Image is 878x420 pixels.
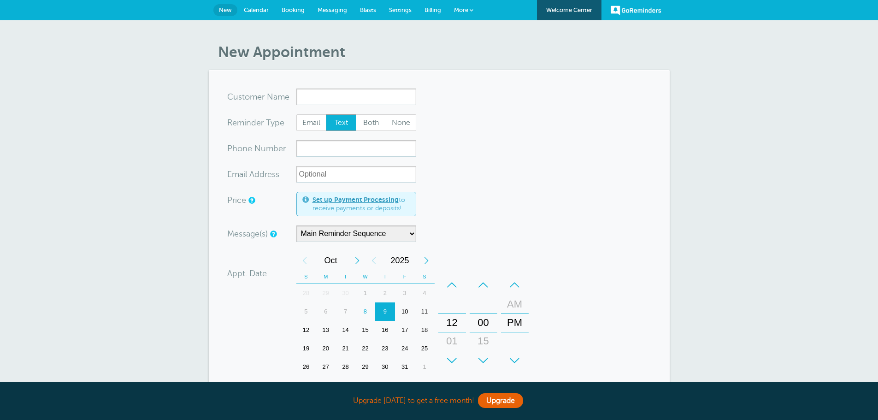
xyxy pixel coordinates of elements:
div: Friday, October 31 [395,358,415,376]
div: 19 [296,339,316,358]
div: Saturday, October 4 [415,284,435,302]
div: Tuesday, October 14 [336,321,355,339]
a: Simple templates and custom messages will use the reminder schedule set under Settings > Reminder... [270,231,276,237]
div: Friday, October 10 [395,302,415,321]
label: Message(s) [227,230,268,238]
span: Email [297,115,326,130]
div: 15 [472,332,495,350]
div: 31 [395,358,415,376]
div: Sunday, September 28 [296,284,316,302]
div: Sunday, November 2 [296,376,316,395]
div: 30 [375,358,395,376]
div: 2 [375,284,395,302]
div: Thursday, October 2 [375,284,395,302]
div: Previous Month [296,251,313,270]
div: Monday, October 6 [316,302,336,321]
div: 3 [395,284,415,302]
div: 18 [415,321,435,339]
label: Email [296,114,327,131]
div: ress [227,166,296,183]
h1: New Appointment [218,43,670,61]
div: Tuesday, November 4 [336,376,355,395]
a: Upgrade [478,393,523,408]
div: Sunday, October 19 [296,339,316,358]
div: Wednesday, October 1 [355,284,375,302]
div: Next Month [349,251,365,270]
div: Today, Wednesday, October 8 [355,302,375,321]
div: Monday, September 29 [316,284,336,302]
span: Text [326,115,356,130]
div: Tuesday, October 7 [336,302,355,321]
div: Thursday, November 6 [375,376,395,395]
div: 7 [395,376,415,395]
div: 7 [336,302,355,321]
div: 12 [441,314,463,332]
div: 8 [355,302,375,321]
div: 00 [472,314,495,332]
span: tomer N [242,93,273,101]
span: Calendar [244,6,269,13]
span: Booking [282,6,305,13]
div: Thursday, October 16 [375,321,395,339]
span: Pho [227,144,242,153]
div: 23 [375,339,395,358]
div: 25 [415,339,435,358]
div: Wednesday, October 29 [355,358,375,376]
div: 9 [375,302,395,321]
div: AM [504,295,526,314]
span: More [454,6,468,13]
div: 6 [316,302,336,321]
div: 26 [296,358,316,376]
div: Previous Year [365,251,382,270]
th: S [415,270,435,284]
div: Saturday, October 11 [415,302,435,321]
label: Both [356,114,386,131]
span: Settings [389,6,412,13]
div: 29 [355,358,375,376]
div: 28 [296,284,316,302]
div: 24 [395,339,415,358]
div: Wednesday, November 5 [355,376,375,395]
div: Thursday, October 23 [375,339,395,358]
div: Friday, October 3 [395,284,415,302]
div: mber [227,140,296,157]
div: Thursday, October 9 [375,302,395,321]
th: F [395,270,415,284]
th: W [355,270,375,284]
div: 12 [296,321,316,339]
div: Tuesday, October 28 [336,358,355,376]
div: Upgrade [DATE] to get a free month! [209,391,670,411]
div: 5 [355,376,375,395]
div: 27 [316,358,336,376]
div: 30 [472,350,495,369]
div: 1 [415,358,435,376]
div: 02 [441,350,463,369]
span: None [386,115,416,130]
th: S [296,270,316,284]
div: 11 [415,302,435,321]
div: Sunday, October 26 [296,358,316,376]
span: Cus [227,93,242,101]
span: Billing [424,6,441,13]
div: Monday, October 27 [316,358,336,376]
a: New [213,4,237,16]
div: 3 [316,376,336,395]
div: Sunday, October 5 [296,302,316,321]
div: Saturday, October 25 [415,339,435,358]
div: Wednesday, October 15 [355,321,375,339]
div: Saturday, October 18 [415,321,435,339]
label: Appt. Date [227,269,267,278]
th: T [375,270,395,284]
div: 14 [336,321,355,339]
div: Friday, October 24 [395,339,415,358]
th: M [316,270,336,284]
div: Wednesday, October 22 [355,339,375,358]
div: 4 [336,376,355,395]
div: 4 [415,284,435,302]
span: 2025 [382,251,418,270]
span: October [313,251,349,270]
span: to receive payments or deposits! [312,196,410,212]
div: 2 [296,376,316,395]
div: Tuesday, September 30 [336,284,355,302]
span: Blasts [360,6,376,13]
